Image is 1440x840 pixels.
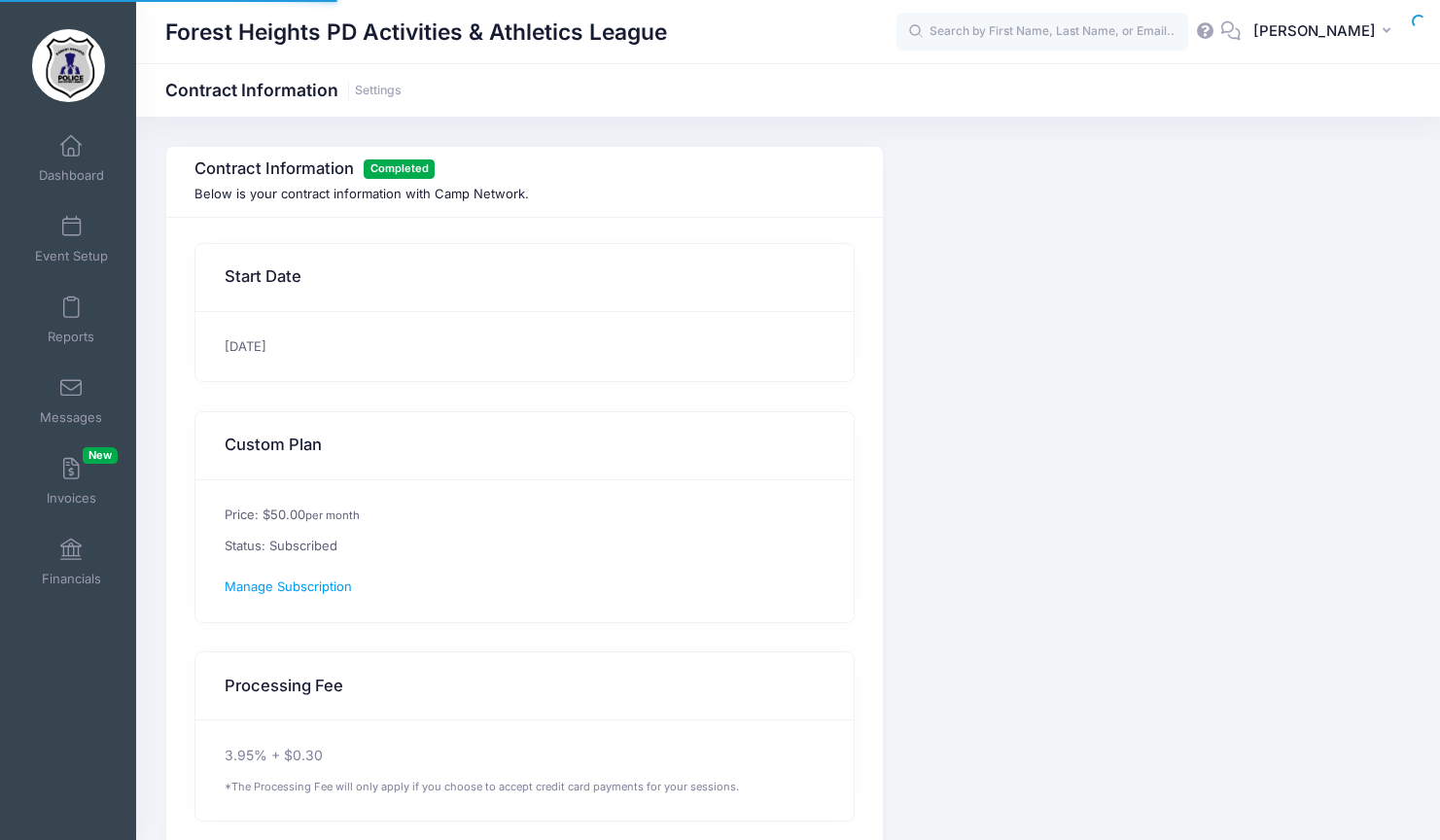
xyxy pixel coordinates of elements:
span: Dashboard [39,167,104,184]
a: Event Setup [25,205,118,273]
a: Financials [25,528,118,596]
span: Financials [42,571,101,587]
h3: Contract Information [194,159,848,179]
button: [PERSON_NAME] [1241,10,1411,54]
h1: Forest Heights PD Activities & Athletics League [165,10,667,54]
span: Event Setup [35,248,108,264]
span: Completed [364,159,435,178]
small: per month [305,508,360,522]
div: [DATE] [195,312,854,382]
a: Settings [355,84,402,98]
h3: Custom Plan [225,418,322,472]
p: 3.95% + $0.30 [225,746,825,766]
a: Messages [25,367,118,435]
p: Status: Subscribed [225,537,825,556]
a: Dashboard [25,124,118,192]
input: Search by First Name, Last Name, or Email... [896,13,1188,52]
span: Messages [40,409,102,426]
span: Invoices [47,490,96,507]
a: InvoicesNew [25,447,118,515]
h3: Processing Fee [225,659,343,714]
span: Reports [48,329,94,345]
p: Price: $50.00 [225,506,825,525]
img: Forest Heights PD Activities & Athletics League [32,29,105,102]
h1: Contract Information [165,80,402,100]
h3: Start Date [225,250,301,304]
a: Manage Subscription [225,578,352,594]
a: Reports [25,286,118,354]
span: New [83,447,118,464]
div: *The Processing Fee will only apply if you choose to accept credit card payments for your sessions. [225,779,825,795]
p: Below is your contract information with Camp Network. [194,185,855,204]
span: [PERSON_NAME] [1253,20,1376,42]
